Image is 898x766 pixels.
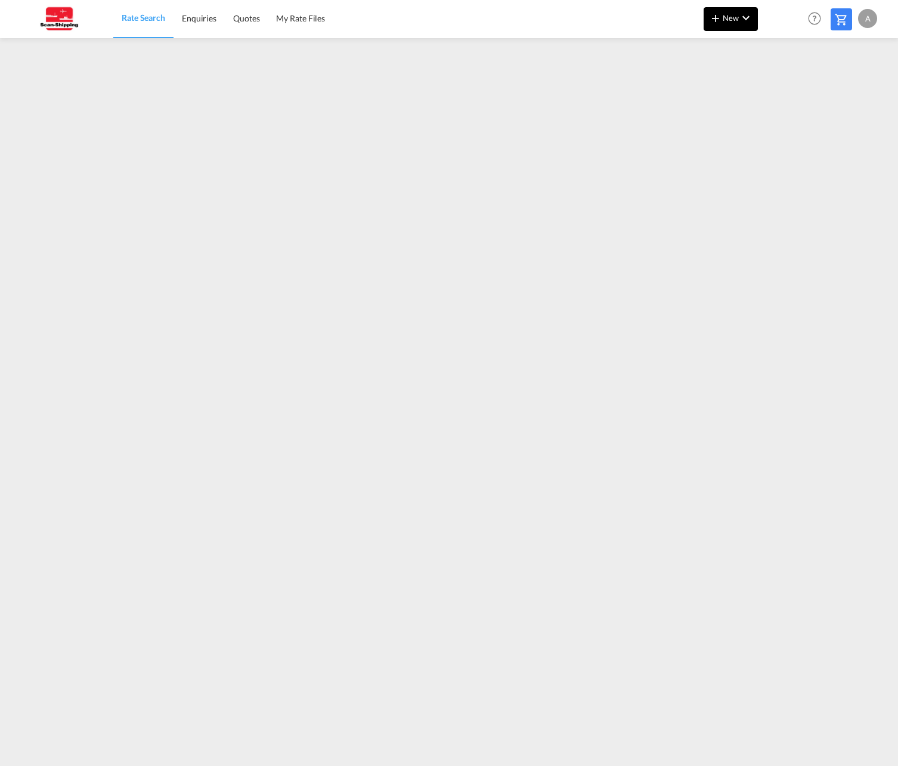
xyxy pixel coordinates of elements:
span: My Rate Files [276,13,325,23]
span: Help [804,8,825,29]
span: Quotes [233,13,259,23]
span: Enquiries [182,13,216,23]
md-icon: icon-chevron-down [739,11,753,25]
span: New [708,13,753,23]
div: A [858,9,877,28]
img: 123b615026f311ee80dabbd30bc9e10f.jpg [18,5,98,32]
button: icon-plus 400-fgNewicon-chevron-down [704,7,758,31]
div: Help [804,8,831,30]
md-icon: icon-plus 400-fg [708,11,723,25]
span: Rate Search [122,13,165,23]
